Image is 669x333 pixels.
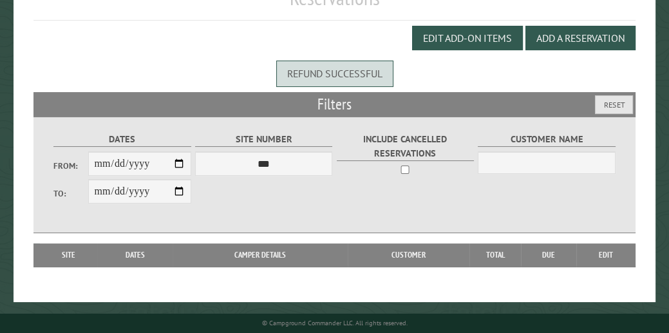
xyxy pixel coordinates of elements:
button: Reset [595,95,633,114]
label: Customer Name [478,132,615,147]
div: Refund successful [276,61,393,86]
label: Site Number [195,132,332,147]
button: Edit Add-on Items [412,26,523,50]
small: © Campground Commander LLC. All rights reserved. [262,319,408,327]
th: Due [521,243,576,267]
th: Camper Details [173,243,348,267]
th: Customer [348,243,469,267]
th: Dates [97,243,173,267]
button: Add a Reservation [525,26,636,50]
label: Include Cancelled Reservations [337,132,474,160]
label: Dates [53,132,191,147]
h2: Filters [33,92,636,117]
label: From: [53,160,88,172]
th: Site [40,243,97,267]
th: Edit [576,243,636,267]
label: To: [53,187,88,200]
th: Total [469,243,521,267]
